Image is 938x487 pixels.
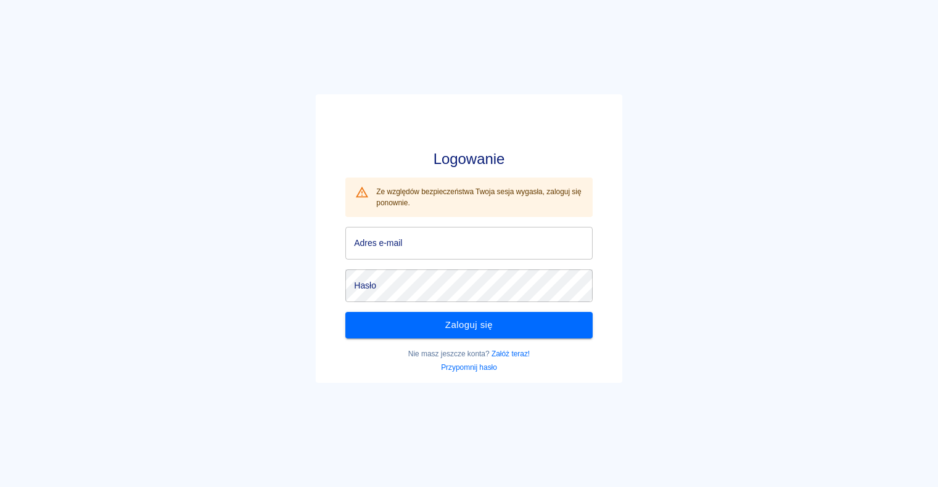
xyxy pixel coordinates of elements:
[376,181,582,213] div: Ze względów bezpieczeństwa Twoja sesja wygasła, zaloguj się ponownie.
[426,114,512,137] img: Renthelp logo
[492,350,530,358] a: Załóż teraz!
[345,348,592,359] p: Nie masz jeszcze konta?
[345,312,592,338] button: Zaloguj się
[345,150,592,168] h3: Logowanie
[441,363,497,372] a: Przypomnij hasło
